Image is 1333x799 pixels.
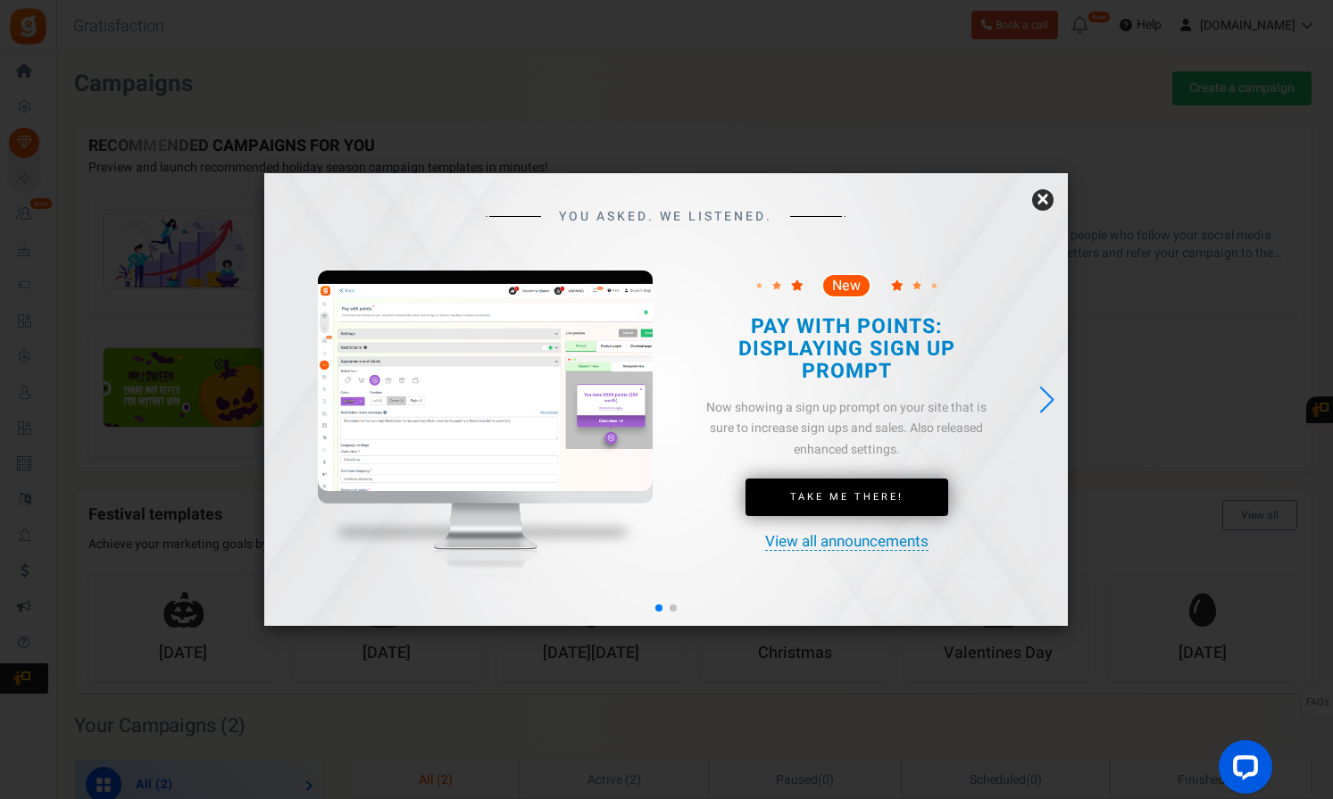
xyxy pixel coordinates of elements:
[710,316,983,384] h2: PAY WITH POINTS: DISPLAYING SIGN UP PROMPT
[746,479,948,516] a: Take Me There!
[695,397,998,461] div: Now showing a sign up prompt on your site that is sure to increase sign ups and sales. Also relea...
[559,210,772,223] span: YOU ASKED. WE LISTENED.
[765,534,929,551] a: View all announcements
[1032,189,1054,211] a: ×
[655,604,662,612] span: Go to slide 1
[1035,380,1059,420] div: Next slide
[318,284,653,492] img: screenshot
[670,604,677,612] span: Go to slide 2
[318,270,653,610] img: mockup
[832,279,861,293] span: New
